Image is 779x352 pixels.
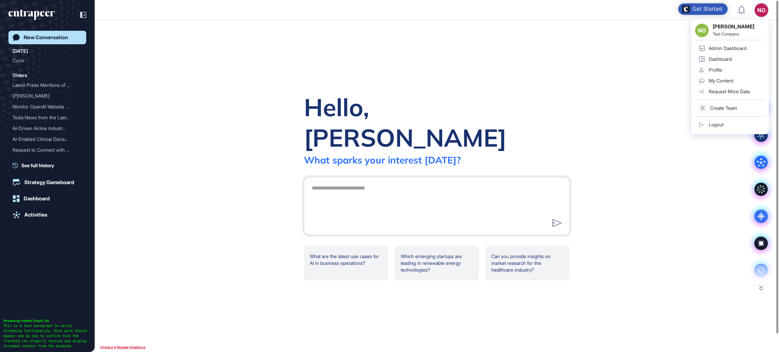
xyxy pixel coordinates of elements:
[13,134,77,145] div: AI-Enabled Clinical Decis...
[13,155,82,166] div: Reese
[755,3,768,17] button: NO
[395,246,479,280] div: Which emerging startups are leading in renewable energy technologies?
[13,71,27,79] div: Olders
[13,55,82,66] div: Curie
[304,154,461,166] div: What sparks your interest [DATE]?
[13,91,82,101] div: Reese
[24,196,50,202] div: Dashboard
[21,162,54,169] span: See full history
[678,3,728,15] div: Open Get Started checklist
[24,179,74,185] div: Strategy Gameboard
[13,47,28,55] div: [DATE]
[13,80,77,91] div: Latest Press Mentions of ...
[13,101,77,112] div: Monitor OpenAI Website Ac...
[13,91,77,101] div: [PERSON_NAME]
[24,34,68,41] div: New Conversation
[13,162,86,169] a: See full history
[13,145,82,155] div: Request to Connect with Curie
[13,112,82,123] div: Tesla News from the Last Two Weeks
[486,246,570,280] div: Can you provide insights on market research for the healthcare industry?
[98,344,147,352] div: TOGGLE STREAM CONSOLE
[304,92,570,153] div: Hello, [PERSON_NAME]
[13,134,82,145] div: AI-Enabled Clinical Decision Support Software for Infectious Disease Screening and AMR Program
[8,192,86,205] a: Dashboard
[8,208,86,222] a: Activities
[13,55,77,66] div: Curie
[13,123,82,134] div: AI-Driven Airline Industry Updates
[13,101,82,112] div: Monitor OpenAI Website Activity
[13,112,77,123] div: Tesla News from the Last ...
[682,5,690,13] img: launcher-image-alternative-text
[8,9,55,20] div: entrapeer-logo
[24,212,47,218] div: Activities
[13,80,82,91] div: Latest Press Mentions of OpenAI
[8,176,86,189] a: Strategy Gameboard
[304,246,388,280] div: What are the latest use cases for AI in business operations?
[13,155,77,166] div: [PERSON_NAME]
[8,31,86,44] a: New Conversation
[13,123,77,134] div: AI-Driven Airline Industr...
[692,6,722,12] div: Get Started
[13,145,77,155] div: Request to Connect with C...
